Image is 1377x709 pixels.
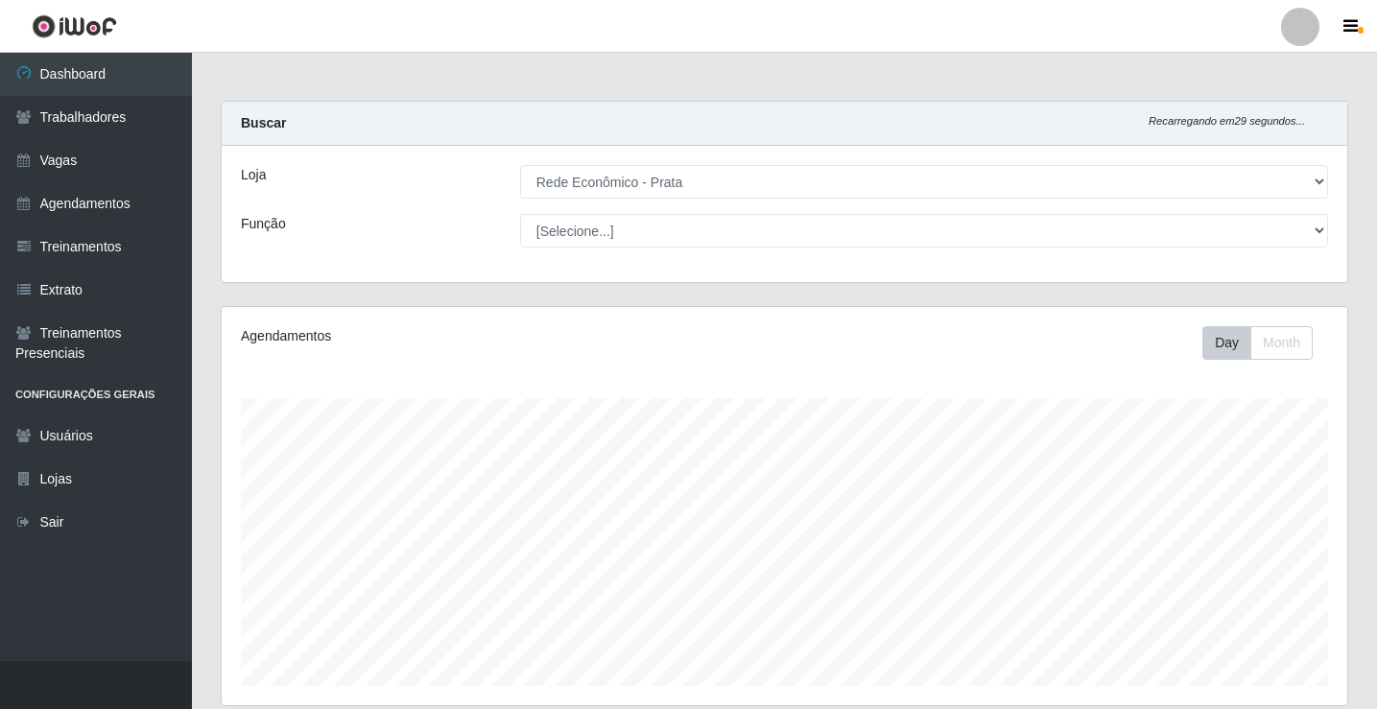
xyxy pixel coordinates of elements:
[241,165,266,185] label: Loja
[241,326,677,346] div: Agendamentos
[1250,326,1313,360] button: Month
[32,14,117,38] img: CoreUI Logo
[241,214,286,234] label: Função
[241,115,286,130] strong: Buscar
[1149,115,1305,127] i: Recarregando em 29 segundos...
[1202,326,1251,360] button: Day
[1202,326,1328,360] div: Toolbar with button groups
[1202,326,1313,360] div: First group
